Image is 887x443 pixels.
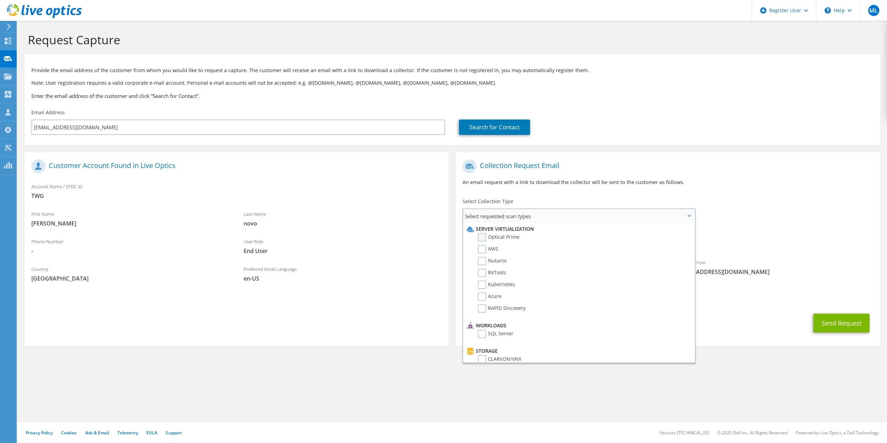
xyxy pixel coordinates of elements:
p: An email request with a link to download the collector will be sent to the customer as follows. [462,178,873,186]
label: RVTools [478,269,506,277]
label: Azure [478,292,502,301]
div: Country [24,262,237,286]
button: Send Request [813,314,870,333]
span: Select requested scan types [463,209,694,223]
span: novo [244,220,442,227]
span: - [31,247,230,255]
label: Kubernetes [478,281,515,289]
div: First Name [24,207,237,231]
label: Optical Prime [478,233,520,242]
div: Sender & From [668,255,880,279]
a: Privacy Policy [26,430,53,436]
div: Requested Collections [456,226,880,252]
a: Telemetry [117,430,138,436]
a: Ads & Email [85,430,109,436]
a: Search for Contact [459,120,530,135]
div: To [456,255,668,279]
div: Account Name / SFDC ID [24,179,449,203]
li: Workloads [465,321,691,330]
label: Nutanix [478,257,506,265]
h1: Request Capture [28,32,873,47]
span: ML [868,5,879,16]
p: Provide the email address of the customer from whom you would like to request a capture. The cust... [31,67,873,74]
h3: Enter the email address of the customer and click “Search for Contact”. [31,92,873,100]
span: TWG [31,192,442,200]
span: [PERSON_NAME] [31,220,230,227]
li: Server Virtualization [465,225,691,233]
a: Support [166,430,182,436]
label: CLARiiON/VNX [478,355,521,364]
label: SQL Server [478,330,513,338]
li: Powered by Live Optics, a Dell Technology [796,430,879,436]
div: Preferred Email Language [237,262,449,286]
span: [EMAIL_ADDRESS][DOMAIN_NAME] [675,268,873,276]
div: User Role [237,234,449,258]
li: © 2025 Dell Inc. All Rights Reserved [717,430,787,436]
label: Select Collection Type [462,198,513,205]
label: RAPID Discovery [478,304,526,313]
li: Version: [TECHNICAL_ID] [660,430,709,436]
span: End User [244,247,442,255]
li: Storage [465,347,691,355]
h1: Customer Account Found in Live Optics [31,159,438,173]
h1: Collection Request Email [462,159,869,173]
span: [GEOGRAPHIC_DATA] [31,275,230,282]
div: CC & Reply To [456,283,880,307]
div: Phone Number [24,234,237,258]
label: AWS [478,245,498,253]
a: Cookies [61,430,77,436]
div: Last Name [237,207,449,231]
p: Note: User registration requires a valid corporate e-mail account. Personal e-mail accounts will ... [31,79,873,87]
a: EULA [146,430,157,436]
svg: \n [825,7,831,14]
label: Email Address [31,109,65,116]
span: en-US [244,275,442,282]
